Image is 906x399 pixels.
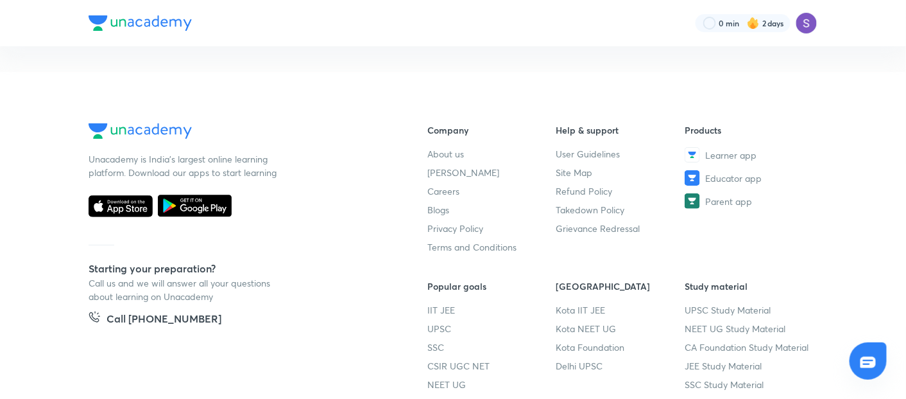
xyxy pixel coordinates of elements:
[685,193,814,209] a: Parent app
[427,222,556,235] a: Privacy Policy
[89,276,281,303] p: Call us and we will answer all your questions about learning on Unacademy
[427,303,556,317] a: IIT JEE
[89,123,192,139] img: Company Logo
[427,147,556,161] a: About us
[685,123,814,137] h6: Products
[685,378,814,391] a: SSC Study Material
[427,166,556,179] a: [PERSON_NAME]
[556,279,685,293] h6: [GEOGRAPHIC_DATA]
[89,311,221,329] a: Call [PHONE_NUMBER]
[556,123,685,137] h6: Help & support
[685,341,814,354] a: CA Foundation Study Material
[685,359,814,373] a: JEE Study Material
[556,359,685,373] a: Delhi UPSC
[427,184,556,198] a: Careers
[556,303,685,317] a: Kota IIT JEE
[427,378,556,391] a: NEET UG
[705,148,756,162] span: Learner app
[89,15,192,31] img: Company Logo
[89,123,386,142] a: Company Logo
[556,166,685,179] a: Site Map
[556,184,685,198] a: Refund Policy
[427,203,556,217] a: Blogs
[556,203,685,217] a: Takedown Policy
[705,195,752,208] span: Parent app
[107,311,221,329] h5: Call [PHONE_NUMBER]
[685,303,814,317] a: UPSC Study Material
[685,322,814,335] a: NEET UG Study Material
[427,240,556,254] a: Terms and Conditions
[685,170,700,186] img: Educator app
[556,222,685,235] a: Grievance Redressal
[796,12,817,34] img: Satnam Singh
[427,279,556,293] h6: Popular goals
[685,147,700,163] img: Learner app
[747,17,760,30] img: streak
[556,341,685,354] a: Kota Foundation
[685,193,700,209] img: Parent app
[89,261,386,276] h5: Starting your preparation?
[427,184,459,198] span: Careers
[556,147,685,161] a: User Guidelines
[427,341,556,354] a: SSC
[685,170,814,186] a: Educator app
[427,359,556,373] a: CSIR UGC NET
[556,322,685,335] a: Kota NEET UG
[685,279,814,293] h6: Study material
[685,147,814,163] a: Learner app
[89,152,281,179] p: Unacademy is India’s largest online learning platform. Download our apps to start learning
[427,123,556,137] h6: Company
[705,172,762,185] span: Educator app
[427,322,556,335] a: UPSC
